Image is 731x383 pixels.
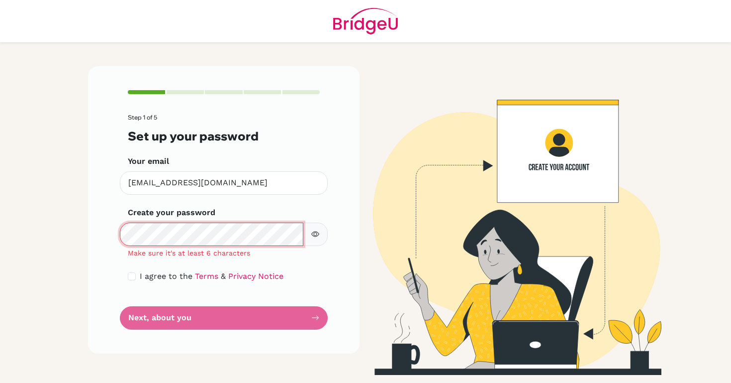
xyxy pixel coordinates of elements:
[140,271,192,281] span: I agree to the
[195,271,218,281] a: Terms
[128,114,157,121] span: Step 1 of 5
[228,271,283,281] a: Privacy Notice
[120,171,328,195] input: Insert your email*
[128,207,215,219] label: Create your password
[128,155,169,167] label: Your email
[221,271,226,281] span: &
[128,129,320,143] h3: Set up your password
[120,248,328,258] div: Make sure it's at least 6 characters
